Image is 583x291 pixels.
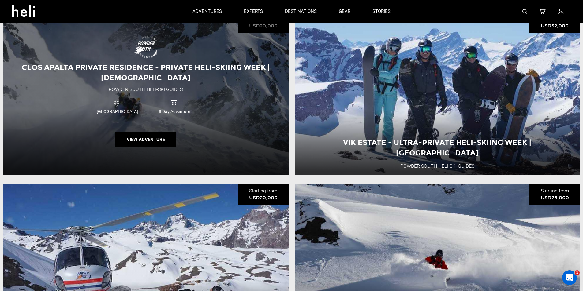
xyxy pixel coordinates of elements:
[562,270,577,285] iframe: Intercom live chat
[192,8,222,15] p: adventures
[575,270,580,275] span: 1
[522,9,527,14] img: search-bar-icon.svg
[22,63,270,82] span: Clos Apalta Private Residence - Private Heli-Skiing Week | [DEMOGRAPHIC_DATA]
[146,108,203,115] span: 8 Day Adventure
[285,8,317,15] p: destinations
[244,8,263,15] p: experts
[109,86,183,93] div: Powder South Heli-Ski Guides
[133,35,158,59] img: images
[89,108,146,115] span: [GEOGRAPHIC_DATA]
[115,132,176,147] button: View Adventure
